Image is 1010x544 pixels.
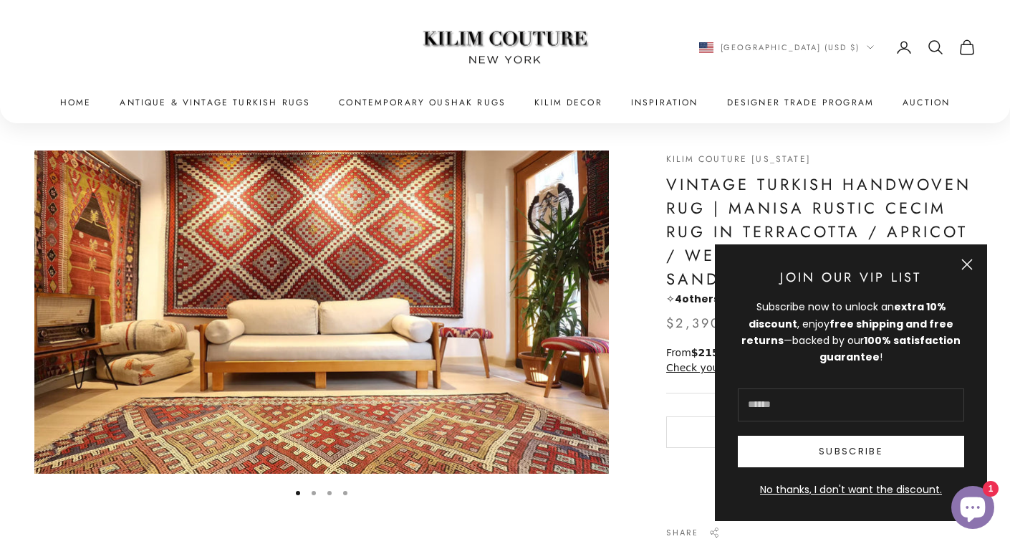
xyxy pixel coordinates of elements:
[666,153,811,166] a: Kilim Couture [US_STATE]
[666,416,976,448] button: Add to cart
[666,291,976,307] p: ✧ have viewed this in the last 24 hours.
[534,95,602,110] summary: Kilim Decor
[749,300,946,330] strong: extra 10% discount
[738,299,964,365] div: Subscribe now to unlock an , enjoy —backed by our !
[721,41,860,54] span: [GEOGRAPHIC_DATA] (USD $)
[675,292,682,306] span: 4
[903,95,950,110] a: Auction
[738,436,964,467] button: Subscribe
[415,14,595,82] img: Logo of Kilim Couture New York
[675,292,719,306] strong: others
[631,95,698,110] a: Inspiration
[738,482,964,498] button: No thanks, I don't want the discount.
[699,39,976,56] nav: Secondary navigation
[819,333,961,364] strong: 100% satisfaction guarantee
[34,151,609,474] img: Vintage Turkish Handwoven Rug | Manisa Rustic Cecim Rug in Terracotta / Apricot / Weathered Gray ...
[715,244,987,521] newsletter-popup: Newsletter popup
[699,41,875,54] button: Change country or currency
[120,95,310,110] a: Antique & Vintage Turkish Rugs
[666,313,747,334] sale-price: $2,390.00
[60,95,92,110] a: Home
[339,95,506,110] a: Contemporary Oushak Rugs
[666,487,976,503] a: More payment options
[699,42,713,53] img: United States
[947,486,999,533] inbox-online-store-chat: Shopify online store chat
[34,151,609,474] div: Item 1 of 4
[666,526,698,539] span: Share
[34,95,976,110] nav: Primary navigation
[727,95,875,110] a: Designer Trade Program
[666,526,720,539] button: Share
[666,173,976,291] h1: Vintage Turkish Handwoven Rug | Manisa Rustic Cecim Rug in Terracotta / Apricot / Weathered Gray ...
[738,267,964,288] p: Join Our VIP List
[741,317,953,348] strong: free shipping and free returns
